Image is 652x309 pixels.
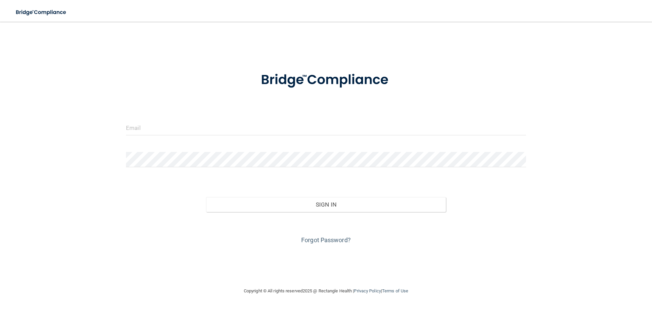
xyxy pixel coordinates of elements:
[202,280,450,302] div: Copyright © All rights reserved 2025 @ Rectangle Health | |
[354,288,381,293] a: Privacy Policy
[247,62,405,98] img: bridge_compliance_login_screen.278c3ca4.svg
[206,197,446,212] button: Sign In
[10,5,73,19] img: bridge_compliance_login_screen.278c3ca4.svg
[126,120,526,135] input: Email
[382,288,408,293] a: Terms of Use
[301,236,351,244] a: Forgot Password?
